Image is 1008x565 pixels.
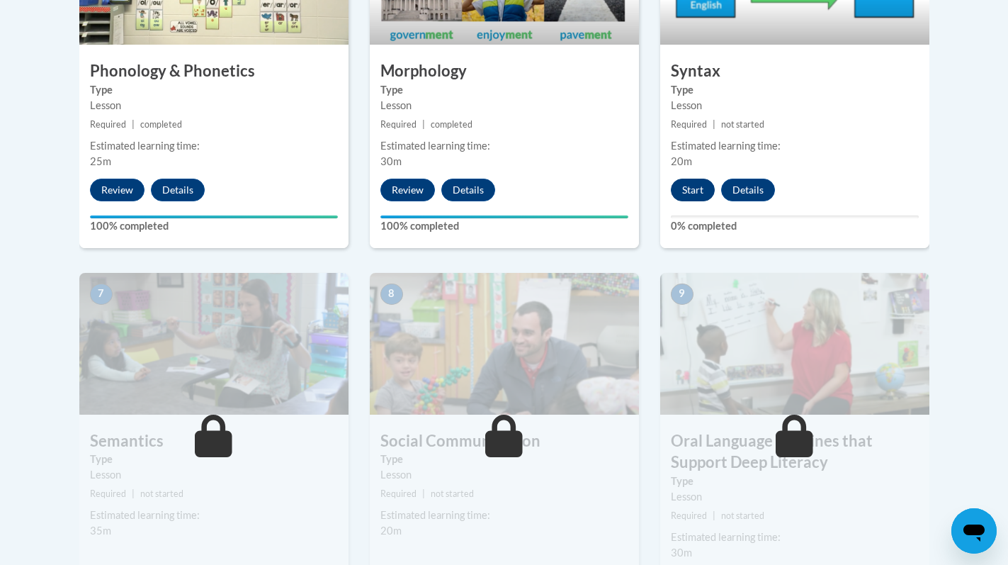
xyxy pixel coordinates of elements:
[140,119,182,130] span: completed
[380,284,403,305] span: 8
[380,488,417,499] span: Required
[671,138,919,154] div: Estimated learning time:
[671,284,693,305] span: 9
[90,216,338,218] div: Your progress
[441,179,495,201] button: Details
[370,60,639,82] h3: Morphology
[79,60,349,82] h3: Phonology & Phonetics
[713,119,715,130] span: |
[79,273,349,415] img: Course Image
[422,488,425,499] span: |
[90,508,338,523] div: Estimated learning time:
[380,82,628,98] label: Type
[380,119,417,130] span: Required
[380,467,628,483] div: Lesson
[380,525,402,537] span: 20m
[671,82,919,98] label: Type
[90,138,338,154] div: Estimated learning time:
[671,179,715,201] button: Start
[660,60,929,82] h3: Syntax
[370,273,639,415] img: Course Image
[370,430,639,452] h3: Social Communication
[671,474,919,489] label: Type
[380,218,628,234] label: 100% completed
[671,218,919,234] label: 0% completed
[90,488,126,499] span: Required
[79,430,349,452] h3: Semantics
[951,508,997,554] iframe: Button to launch messaging window
[660,430,929,474] h3: Oral Language Routines that Support Deep Literacy
[90,467,338,483] div: Lesson
[380,452,628,467] label: Type
[721,510,764,521] span: not started
[431,119,472,130] span: completed
[380,155,402,167] span: 30m
[132,488,135,499] span: |
[90,452,338,467] label: Type
[671,489,919,505] div: Lesson
[380,98,628,113] div: Lesson
[671,98,919,113] div: Lesson
[713,510,715,521] span: |
[721,119,764,130] span: not started
[671,510,707,521] span: Required
[660,273,929,415] img: Course Image
[90,98,338,113] div: Lesson
[90,284,113,305] span: 7
[132,119,135,130] span: |
[90,119,126,130] span: Required
[380,216,628,218] div: Your progress
[671,155,692,167] span: 20m
[140,488,183,499] span: not started
[90,82,338,98] label: Type
[380,508,628,523] div: Estimated learning time:
[671,547,692,559] span: 30m
[380,138,628,154] div: Estimated learning time:
[90,155,111,167] span: 25m
[671,530,919,545] div: Estimated learning time:
[380,179,435,201] button: Review
[90,179,145,201] button: Review
[431,488,474,499] span: not started
[422,119,425,130] span: |
[671,119,707,130] span: Required
[90,525,111,537] span: 35m
[90,218,338,234] label: 100% completed
[721,179,775,201] button: Details
[151,179,205,201] button: Details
